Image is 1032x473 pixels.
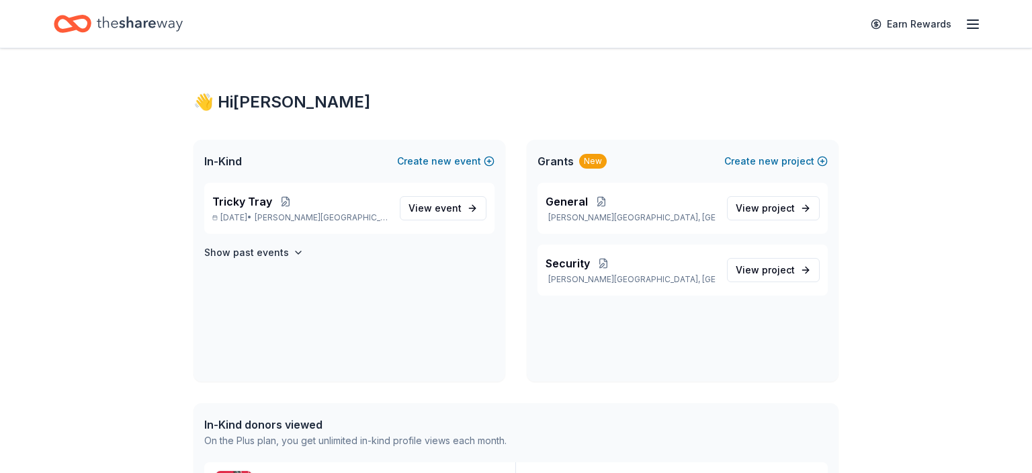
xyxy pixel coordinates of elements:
h4: Show past events [204,245,289,261]
div: In-Kind donors viewed [204,417,507,433]
p: [PERSON_NAME][GEOGRAPHIC_DATA], [GEOGRAPHIC_DATA] [546,212,716,223]
a: View project [727,258,820,282]
span: [PERSON_NAME][GEOGRAPHIC_DATA], [GEOGRAPHIC_DATA] [255,212,389,223]
a: View project [727,196,820,220]
div: On the Plus plan, you get unlimited in-kind profile views each month. [204,433,507,449]
p: [PERSON_NAME][GEOGRAPHIC_DATA], [GEOGRAPHIC_DATA] [546,274,716,285]
span: Security [546,255,590,271]
span: new [759,153,779,169]
span: General [546,193,588,210]
div: New [579,154,607,169]
span: project [762,202,795,214]
a: View event [400,196,486,220]
a: Earn Rewards [863,12,959,36]
span: event [435,202,462,214]
span: Tricky Tray [212,193,272,210]
span: Grants [537,153,574,169]
span: In-Kind [204,153,242,169]
button: Createnewevent [397,153,494,169]
span: new [431,153,451,169]
span: View [736,262,795,278]
button: Createnewproject [724,153,828,169]
div: 👋 Hi [PERSON_NAME] [193,91,838,113]
span: View [736,200,795,216]
p: [DATE] • [212,212,389,223]
a: Home [54,8,183,40]
span: View [408,200,462,216]
button: Show past events [204,245,304,261]
span: project [762,264,795,275]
